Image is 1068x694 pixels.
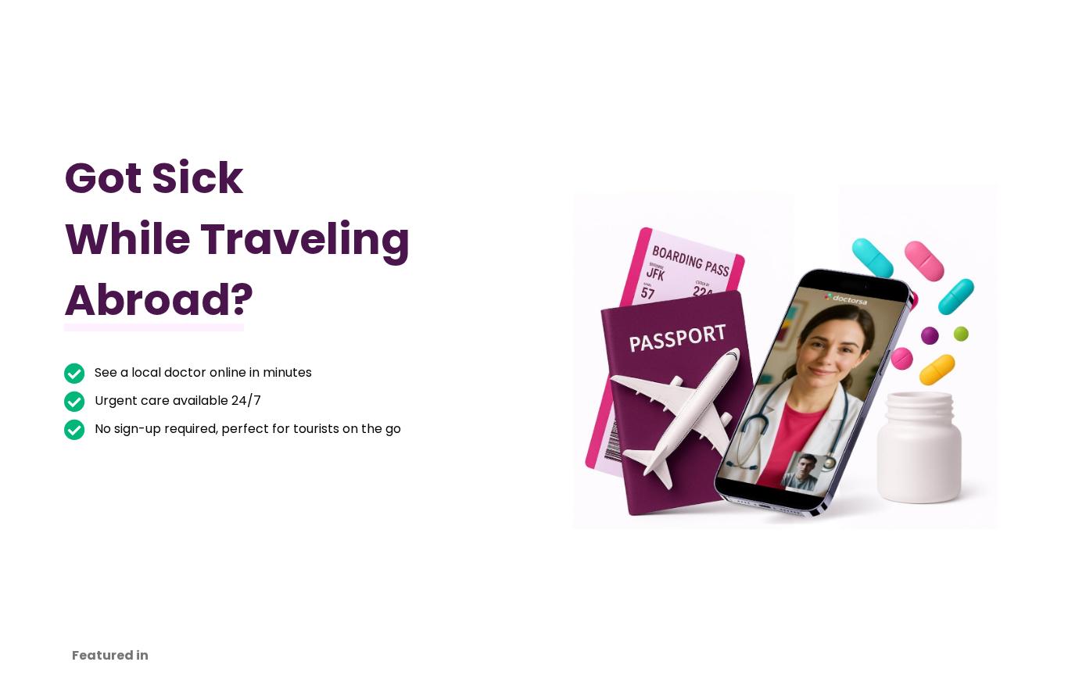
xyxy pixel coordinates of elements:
[72,646,149,664] strong: Featured in
[91,362,312,384] span: See a local doctor online in minutes
[64,148,464,331] h1: Got Sick While Traveling Abroad?
[72,551,213,668] iframe: Customer reviews powered by Trustpilot
[91,390,261,412] span: Urgent care available 24/7
[91,418,401,440] span: No sign-up required, perfect for tourists on the go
